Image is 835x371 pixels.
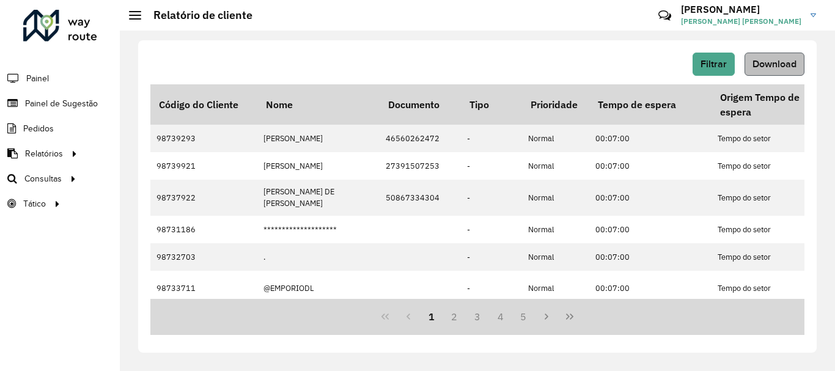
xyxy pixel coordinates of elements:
td: 98739293 [150,125,257,152]
td: Tempo do setor [712,243,834,271]
th: Prioridade [522,84,589,125]
td: Normal [522,216,589,243]
button: Next Page [535,305,558,328]
td: 98739921 [150,152,257,180]
h3: [PERSON_NAME] [681,4,801,15]
th: Tempo de espera [589,84,712,125]
td: 98733711 [150,271,257,306]
th: Documento [380,84,461,125]
td: [PERSON_NAME] DE [PERSON_NAME] [257,180,380,215]
td: 46560262472 [380,125,461,152]
button: 4 [489,305,512,328]
td: 98732703 [150,243,257,271]
td: 50867334304 [380,180,461,215]
td: Tempo do setor [712,180,834,215]
td: Normal [522,180,589,215]
span: Download [752,59,796,69]
button: Last Page [558,305,581,328]
button: 1 [420,305,443,328]
td: - [461,243,522,271]
th: Origem Tempo de espera [712,84,834,125]
td: Tempo do setor [712,125,834,152]
div: Críticas? Dúvidas? Elogios? Sugestões? Entre em contato conosco! [512,4,640,37]
td: [PERSON_NAME] [257,152,380,180]
td: Tempo do setor [712,152,834,180]
h2: Relatório de cliente [141,9,252,22]
td: - [461,271,522,306]
a: Contato Rápido [652,2,678,29]
button: 3 [466,305,489,328]
span: Painel [26,72,49,85]
td: 00:07:00 [589,216,712,243]
td: 00:07:00 [589,271,712,306]
th: Tipo [461,84,522,125]
button: 2 [443,305,466,328]
td: Normal [522,125,589,152]
button: Download [745,53,804,76]
td: @EMPORIODL [257,271,380,306]
td: Normal [522,152,589,180]
td: - [461,180,522,215]
td: 98737922 [150,180,257,215]
td: 00:07:00 [589,152,712,180]
span: Painel de Sugestão [25,97,98,110]
span: Relatórios [25,147,63,160]
td: 00:07:00 [589,180,712,215]
td: Normal [522,243,589,271]
td: Normal [522,271,589,306]
td: - [461,125,522,152]
span: Filtrar [701,59,727,69]
th: Código do Cliente [150,84,257,125]
span: [PERSON_NAME] [PERSON_NAME] [681,16,801,27]
span: Tático [23,197,46,210]
td: Tempo do setor [712,216,834,243]
td: 00:07:00 [589,125,712,152]
td: 00:07:00 [589,243,712,271]
td: - [461,216,522,243]
td: 27391507253 [380,152,461,180]
span: Pedidos [23,122,54,135]
span: Consultas [24,172,62,185]
td: . [257,243,380,271]
td: [PERSON_NAME] [257,125,380,152]
button: Filtrar [693,53,735,76]
td: 98731186 [150,216,257,243]
button: 5 [512,305,535,328]
td: Tempo do setor [712,271,834,306]
td: - [461,152,522,180]
th: Nome [257,84,380,125]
